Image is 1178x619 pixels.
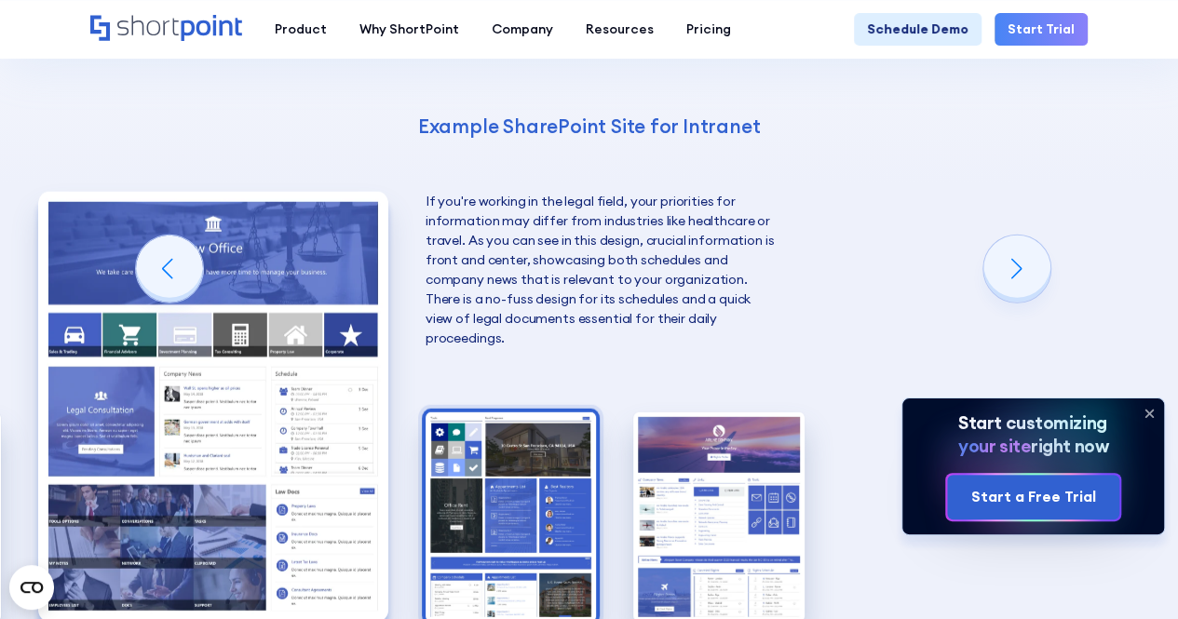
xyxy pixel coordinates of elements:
[843,403,1178,619] iframe: Chat Widget
[492,20,553,39] div: Company
[970,486,1095,508] div: Start a Free Trial
[359,20,459,39] div: Why ShortPoint
[569,13,670,46] a: Resources
[586,20,654,39] div: Resources
[90,15,242,43] a: Home
[854,13,982,46] a: Schedule Demo
[223,114,956,139] h4: Example SharePoint Site for Intranet
[983,235,1050,303] div: Next slide
[670,13,747,46] a: Pricing
[9,565,54,610] button: Open CMP widget
[136,235,203,303] div: Previous slide
[275,20,327,39] div: Product
[947,475,1118,520] a: Start a Free Trial
[686,20,731,39] div: Pricing
[343,13,475,46] a: Why ShortPoint
[475,13,569,46] a: Company
[995,13,1088,46] a: Start Trial
[426,192,776,348] p: If you're working in the legal field, your priorities for information may differ from industries ...
[258,13,343,46] a: Product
